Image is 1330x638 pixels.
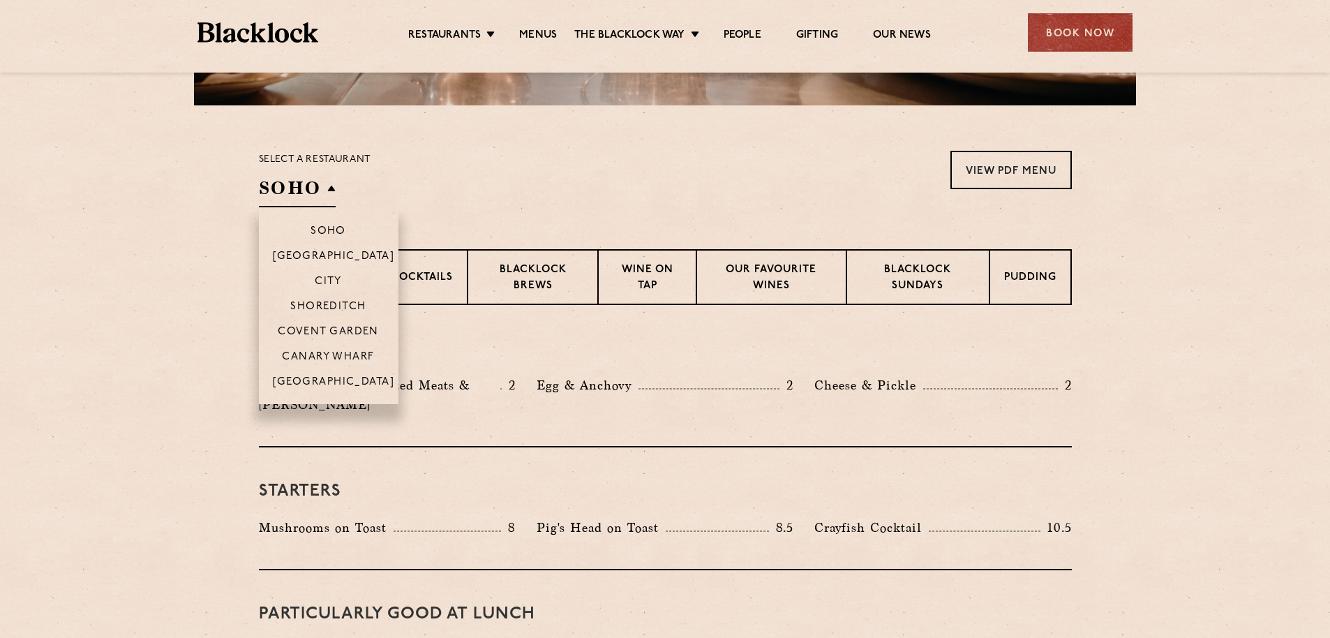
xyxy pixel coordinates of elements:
p: Cheese & Pickle [814,376,923,395]
p: Wine on Tap [613,262,681,295]
p: Our favourite wines [711,262,832,295]
p: [GEOGRAPHIC_DATA] [273,376,395,390]
p: Egg & Anchovy [537,376,638,395]
p: 2 [779,376,793,394]
a: Restaurants [408,29,481,44]
p: Covent Garden [278,326,379,340]
p: Select a restaurant [259,151,371,169]
p: Blacklock Sundays [861,262,974,295]
img: BL_Textured_Logo-footer-cropped.svg [197,22,318,43]
p: 8.5 [769,519,794,537]
p: City [315,276,342,290]
p: [GEOGRAPHIC_DATA] [273,251,395,265]
p: Cocktails [391,270,453,288]
p: Pudding [1004,270,1056,288]
p: Pig's Head on Toast [537,518,666,537]
p: Shoreditch [290,301,366,315]
a: Our News [873,29,931,44]
div: Book Now [1028,13,1133,52]
h3: Starters [259,482,1072,500]
a: The Blacklock Way [574,29,685,44]
p: Crayfish Cocktail [814,518,929,537]
a: Gifting [796,29,838,44]
h3: PARTICULARLY GOOD AT LUNCH [259,605,1072,623]
p: Soho [311,225,346,239]
a: Menus [519,29,557,44]
p: Blacklock Brews [482,262,584,295]
a: View PDF Menu [950,151,1072,189]
p: Mushrooms on Toast [259,518,394,537]
h2: SOHO [259,176,336,207]
p: 2 [502,376,516,394]
a: People [724,29,761,44]
p: Canary Wharf [282,351,374,365]
h3: Pre Chop Bites [259,340,1072,358]
p: 8 [501,519,516,537]
p: 2 [1058,376,1072,394]
p: 10.5 [1040,519,1071,537]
